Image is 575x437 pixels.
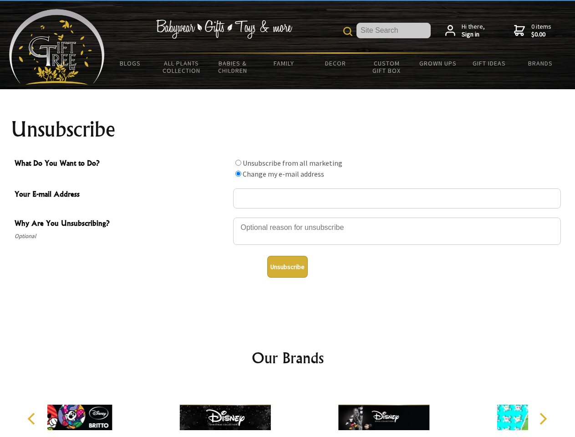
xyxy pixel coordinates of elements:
[343,27,352,36] img: product search
[310,54,361,73] a: Decor
[356,23,431,38] input: Site Search
[156,20,292,39] img: Babywear - Gifts - Toys & more
[412,54,463,73] a: Grown Ups
[15,188,229,202] span: Your E-mail Address
[235,171,241,177] input: What Do You Want to Do?
[9,9,105,85] img: Babyware - Gifts - Toys and more...
[531,30,551,39] strong: $0.00
[15,218,229,231] span: Why Are You Unsubscribing?
[445,23,485,39] a: Hi there,Sign in
[533,409,553,429] button: Next
[235,160,241,166] input: What Do You Want to Do?
[515,54,566,73] a: Brands
[243,158,342,168] label: Unsubscribe from all marketing
[15,231,229,242] span: Optional
[514,23,551,39] a: 0 items$0.00
[23,409,43,429] button: Previous
[11,118,565,140] h1: Unsubscribe
[15,158,229,171] span: What Do You Want to Do?
[462,30,485,39] strong: Sign in
[105,54,156,73] a: BLOGS
[463,54,515,73] a: Gift Ideas
[531,22,551,39] span: 0 items
[462,23,485,39] span: Hi there,
[156,54,208,80] a: All Plants Collection
[18,347,557,369] h2: Our Brands
[267,256,308,278] button: Unsubscribe
[361,54,412,80] a: Custom Gift Box
[207,54,259,80] a: Babies & Children
[233,188,561,208] input: Your E-mail Address
[233,218,561,245] textarea: Why Are You Unsubscribing?
[259,54,310,73] a: Family
[243,169,324,178] label: Change my e-mail address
